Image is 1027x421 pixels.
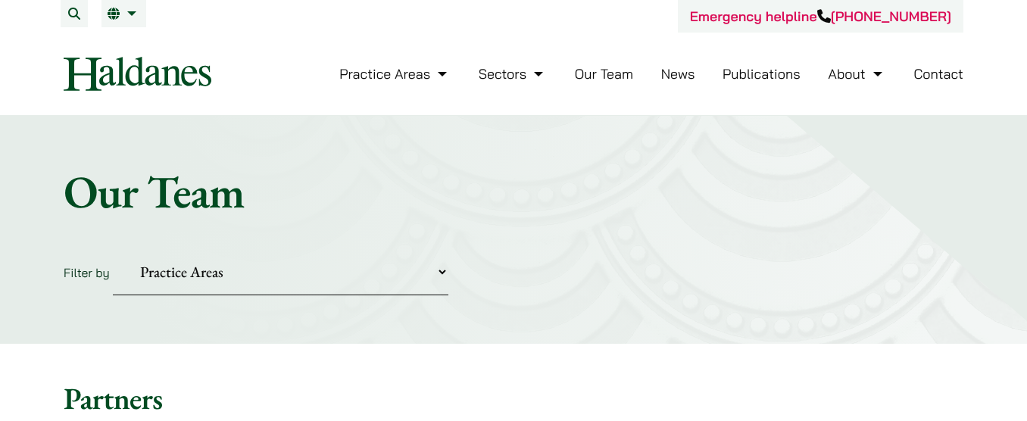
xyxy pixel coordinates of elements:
a: Publications [723,65,801,83]
a: Emergency helpline[PHONE_NUMBER] [690,8,951,25]
a: EN [108,8,140,20]
a: About [828,65,885,83]
h2: Partners [64,380,963,416]
img: Logo of Haldanes [64,57,211,91]
h1: Our Team [64,164,963,219]
a: Contact [913,65,963,83]
a: Sectors [479,65,547,83]
a: Practice Areas [339,65,451,83]
label: Filter by [64,265,110,280]
a: Our Team [575,65,633,83]
a: News [661,65,695,83]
